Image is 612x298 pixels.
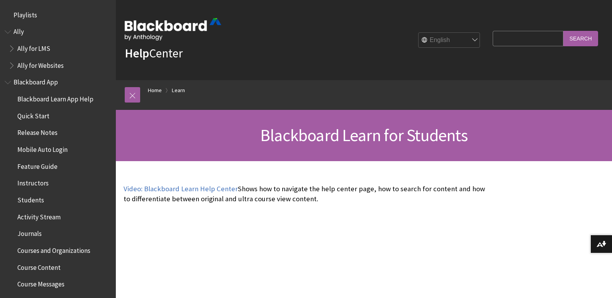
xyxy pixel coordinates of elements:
[17,244,90,254] span: Courses and Organizations
[563,31,598,46] input: Search
[124,184,238,194] a: Video: Blackboard Learn Help Center
[17,143,68,153] span: Mobile Auto Login
[14,8,37,19] span: Playlists
[125,45,183,61] a: HelpCenter
[17,278,64,288] span: Course Messages
[17,261,61,271] span: Course Content
[17,160,58,170] span: Feature Guide
[148,86,162,95] a: Home
[14,76,58,86] span: Blackboard App
[5,8,111,22] nav: Book outline for Playlists
[17,93,93,103] span: Blackboard Learn App Help
[419,33,480,48] select: Site Language Selector
[17,177,49,187] span: Instructors
[17,59,64,69] span: Ally for Websites
[17,42,50,52] span: Ally for LMS
[125,45,149,61] strong: Help
[17,227,42,238] span: Journals
[17,210,61,221] span: Activity Stream
[17,109,49,120] span: Quick Start
[125,18,221,40] img: Blackboard by Anthology
[14,25,24,36] span: Ally
[17,194,44,204] span: Students
[5,25,111,72] nav: Book outline for Anthology Ally Help
[172,86,185,95] a: Learn
[260,125,468,146] span: Blackboard Learn for Students
[124,184,490,204] p: Shows how to navigate the help center page, how to search for content and how to differentiate be...
[17,126,58,137] span: Release Notes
